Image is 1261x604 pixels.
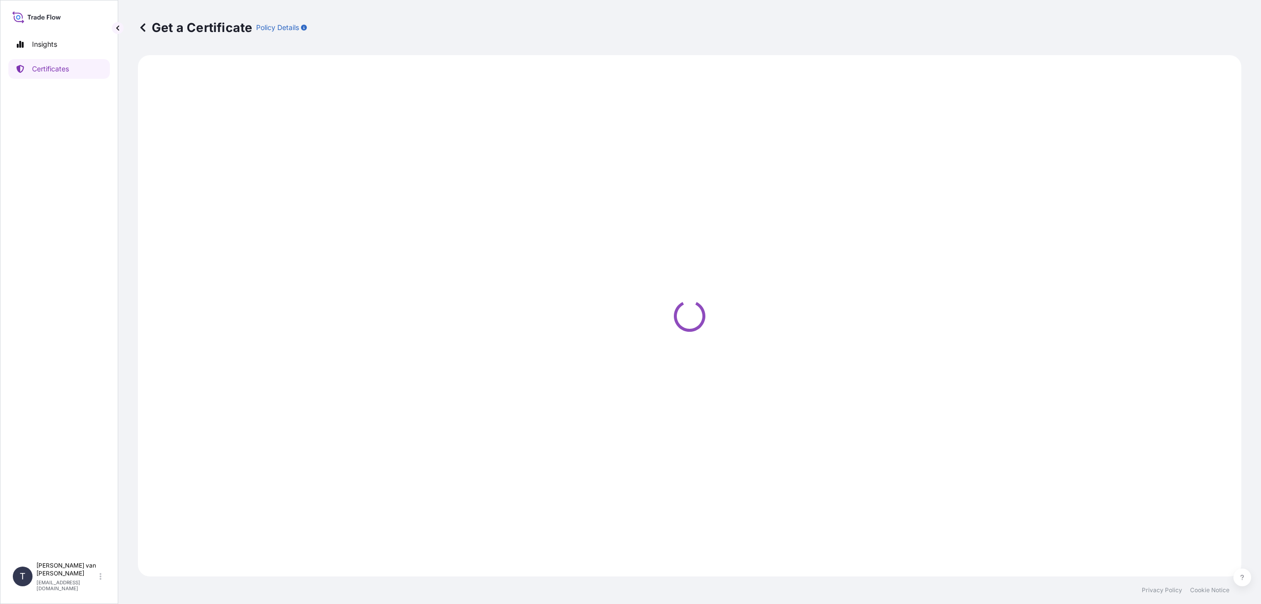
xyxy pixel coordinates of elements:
[8,59,110,79] a: Certificates
[8,34,110,54] a: Insights
[36,562,98,577] p: [PERSON_NAME] van [PERSON_NAME]
[36,579,98,591] p: [EMAIL_ADDRESS][DOMAIN_NAME]
[20,572,26,581] span: T
[1190,586,1229,594] a: Cookie Notice
[32,39,57,49] p: Insights
[138,20,252,35] p: Get a Certificate
[256,23,299,32] p: Policy Details
[32,64,69,74] p: Certificates
[1142,586,1182,594] a: Privacy Policy
[144,61,1235,571] div: Loading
